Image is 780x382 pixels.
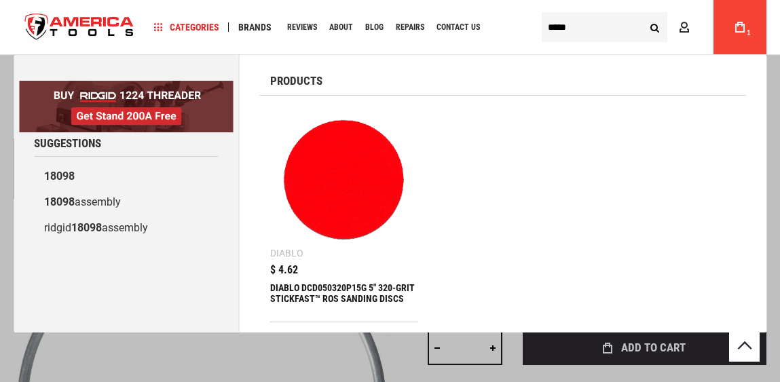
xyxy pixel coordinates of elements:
img: DIABLO DCD050320P15G 5 [277,113,412,248]
div: Diablo [270,248,303,258]
span: About [329,23,353,31]
span: Suggestions [34,138,101,149]
span: 1 [747,29,751,37]
span: $ 4.62 [270,265,298,275]
b: 18098 [44,170,75,183]
a: 18098assembly [34,189,219,215]
a: Brands [232,18,278,37]
img: America Tools [14,2,145,53]
a: Contact Us [430,18,486,37]
span: Blog [365,23,384,31]
a: Reviews [281,18,323,37]
span: Products [270,75,322,87]
a: Categories [148,18,225,37]
span: Repairs [396,23,424,31]
b: 18098 [44,195,75,208]
span: Categories [154,22,219,32]
b: 18098 [71,221,102,234]
button: Search [642,14,667,40]
a: DIABLO DCD050320P15G 5 Diablo $ 4.62 DIABLO DCD050320P15G 5" 320-GRIT STICKFAST™ ROS SANDING DISCS [270,106,419,322]
a: Repairs [390,18,430,37]
img: BOGO: Buy RIDGID® 1224 Threader, Get Stand 200A Free! [19,81,234,132]
a: store logo [14,2,145,53]
a: 18098 [34,164,219,189]
div: DIABLO DCD050320P15G 5 [270,282,419,315]
iframe: LiveChat chat widget [589,339,780,382]
a: BOGO: Buy RIDGID® 1224 Threader, Get Stand 200A Free! [19,81,234,91]
span: Reviews [287,23,317,31]
span: Brands [238,22,272,32]
span: Contact Us [437,23,480,31]
a: ridgid18098assembly [34,215,219,241]
a: About [323,18,359,37]
a: Blog [359,18,390,37]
